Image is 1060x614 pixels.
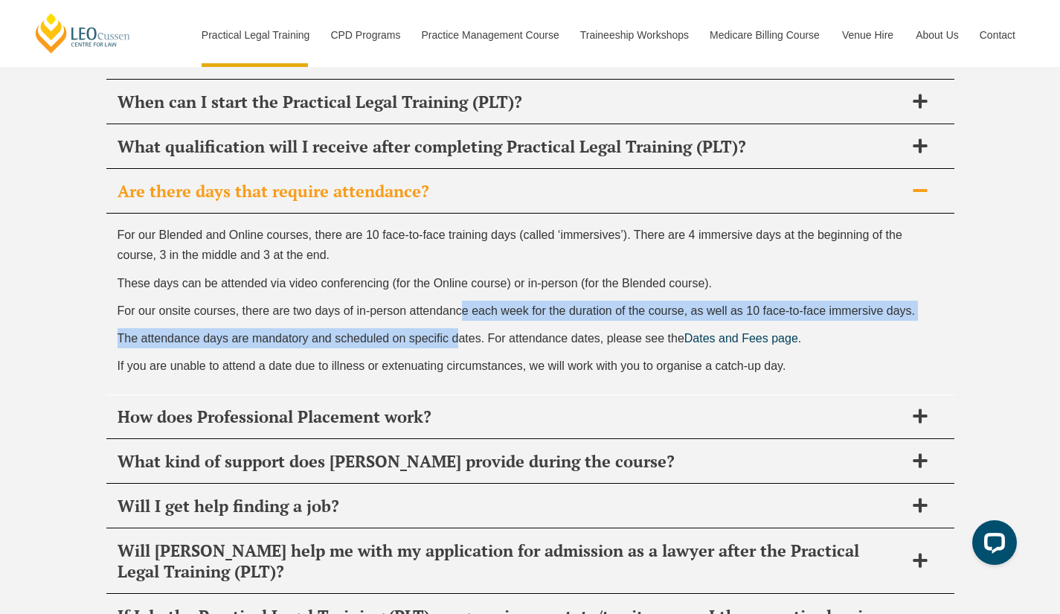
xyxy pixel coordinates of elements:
h2: How does Professional Placement work? [118,406,905,427]
h2: What kind of support does [PERSON_NAME] provide during the course? [118,451,905,472]
h2: When can I start the Practical Legal Training (PLT)? [118,92,905,112]
span: . [798,332,801,345]
a: About Us [905,3,969,67]
span: If you are unable to attend a date due to illness or extenuating circumstances, we will work with... [118,359,786,372]
a: Medicare Billing Course [698,3,831,67]
h2: Are there days that require attendance? [118,181,905,202]
span: For our onsite courses, there are two days of in-person attendance each week for the duration of ... [118,304,916,317]
h2: Will [PERSON_NAME] help me with my application for admission as a lawyer after the Practical Lega... [118,540,905,582]
a: CPD Programs [319,3,410,67]
a: Practical Legal Training [190,3,320,67]
h2: What qualification will I receive after completing Practical Legal Training (PLT)? [118,136,905,157]
span: The attendance days are mandatory and scheduled on specific dates. For attendance dates, please s... [118,332,684,345]
a: [PERSON_NAME] Centre for Law [33,12,132,54]
a: Contact [969,3,1027,67]
span: For our Blended and Online courses, there are 10 face-to-face training days (called ‘immersives’)... [118,228,902,261]
a: Venue Hire [831,3,905,67]
iframe: LiveChat chat widget [960,514,1023,577]
a: Dates and Fees page [684,332,798,345]
a: Traineeship Workshops [569,3,698,67]
h2: Will I get help finding a job? [118,496,905,517]
a: Practice Management Course [411,3,569,67]
span: These days can be attended via video conferencing (for the Online course) or in-person (for the B... [118,277,713,290]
